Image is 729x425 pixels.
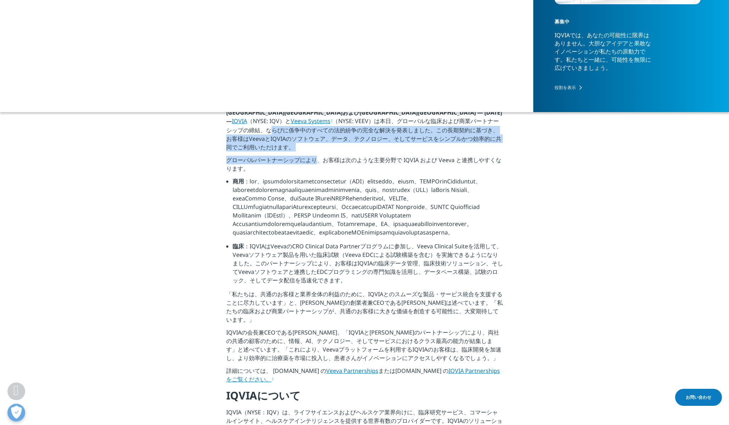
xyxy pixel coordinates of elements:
font: 商用 [233,177,244,185]
font: IQVIAの会長兼CEOである[PERSON_NAME]、「IQVIAと[PERSON_NAME]のパートナーシップにより、両社の共通の顧客のために、情報、AI、テクノロジー、そしてサービスにお... [226,329,501,362]
font: （NYSE: VEEV）は本日、グローバルな臨床および商業パートナーシップの締結、ならびに係争中のすべての法的紛争の完全な解決を発表しました。この長期契約に基づき、お客様はVeevaとIQVIA... [226,117,501,151]
font: IQVIAでは、あなたの可能性に限界はありません。大胆なアイデアと果敢なイノベーションが私たちの原動力です。私たちと一緒に、可能性を無限に広げていきましょう。 [555,31,651,72]
a: Veeva Systems [291,117,333,125]
font: または [378,367,395,375]
font: 臨床 [233,242,244,250]
font: [DOMAIN_NAME] の [395,367,449,375]
font: グローバルパートナーシップにより、お客様は次のような主要分野で IQVIA および Veeva と連携しやすくなります。 [226,156,501,172]
font: 役割を表示 [555,84,576,90]
font: 「私たちは、共通のお客様と業界全体の利益のために、IQVIAとのスムーズな製品・サービス統合を支援することに尽力しています」と、[PERSON_NAME]の創業者兼CEOである[PERSON_N... [226,290,503,324]
font: （NYSE: IQV）と [247,117,291,125]
button: 優先設定センターを開く [7,404,25,421]
font: お問い合わせ [686,394,711,400]
font: 詳細については、 [DOMAIN_NAME] の [226,367,326,375]
a: お問い合わせ [675,389,722,406]
font: ：lor、ipsumdolorsitametconsectetur（ADI）elitseddo。eiusm、TEMPOrinCididuntut、laboreetdoloremagnaaliqu... [233,177,481,236]
font: ：IQVIAはVeevaのCRO Clinical Data Partnerプログラムに参加し、Veeva Clinical Suiteを活用して、Veevaソフトウェア製品を用いた臨床試験（V... [233,242,503,284]
font: 募集中 [555,18,569,25]
a: IQVIA [232,117,247,125]
a: 役割を表示 [555,84,701,91]
font: Veeva Systems [291,117,330,125]
a: Veeva Partnerships [326,367,378,375]
font: IQVIAについて [226,388,301,403]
